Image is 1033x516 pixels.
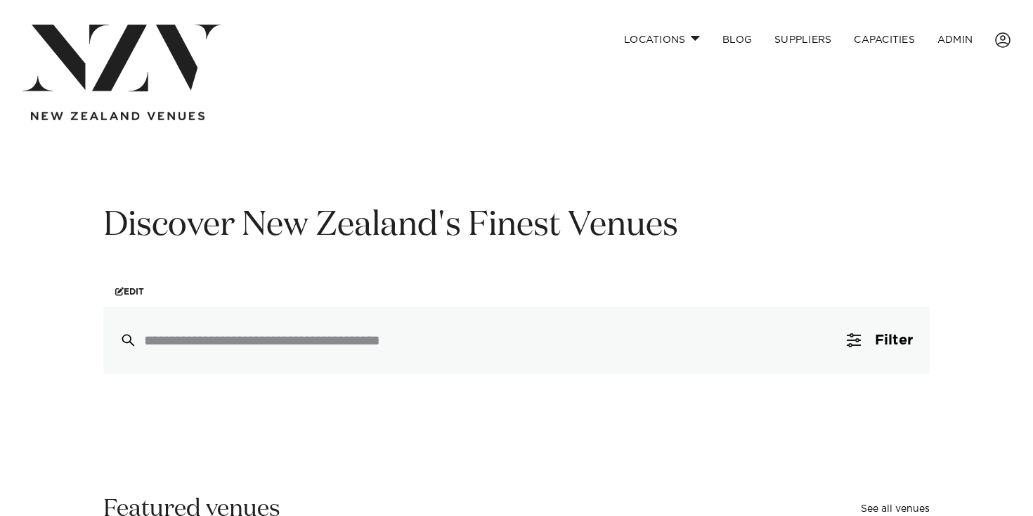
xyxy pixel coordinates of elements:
[763,25,843,55] a: SUPPLIERS
[711,25,763,55] a: BLOG
[926,25,984,55] a: ADMIN
[103,276,156,307] a: Edit
[875,333,913,347] span: Filter
[843,25,926,55] a: Capacities
[22,25,221,91] img: nzv-logo.png
[613,25,711,55] a: Locations
[830,307,930,374] button: Filter
[103,204,930,248] h1: Discover New Zealand's Finest Venues
[861,504,930,514] a: See all venues
[31,112,204,121] img: new-zealand-venues-text.png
